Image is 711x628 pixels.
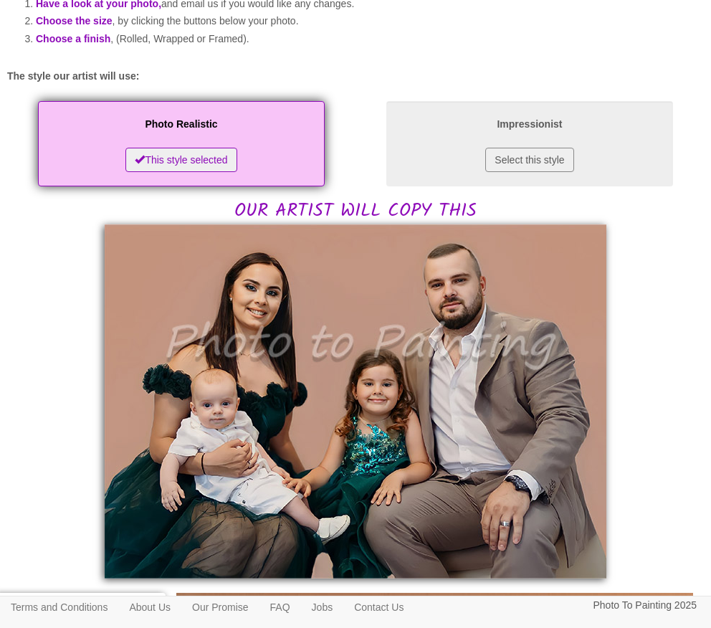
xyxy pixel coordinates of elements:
[401,115,659,133] p: Impressionist
[52,115,310,133] p: Photo Realistic
[301,596,344,618] a: Jobs
[36,15,113,27] span: Choose the size
[118,596,181,618] a: About Us
[105,224,606,579] img: Giulia, please would you:
[7,97,704,221] h2: OUR ARTIST WILL COPY THIS
[125,148,237,172] button: This style selected
[343,596,414,618] a: Contact Us
[593,596,697,614] p: Photo To Painting 2025
[7,69,139,83] label: The style our artist will use:
[36,33,110,44] span: Choose a finish
[181,596,259,618] a: Our Promise
[259,596,301,618] a: FAQ
[36,30,704,48] li: , (Rolled, Wrapped or Framed).
[485,148,573,172] button: Select this style
[36,12,704,30] li: , by clicking the buttons below your photo.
